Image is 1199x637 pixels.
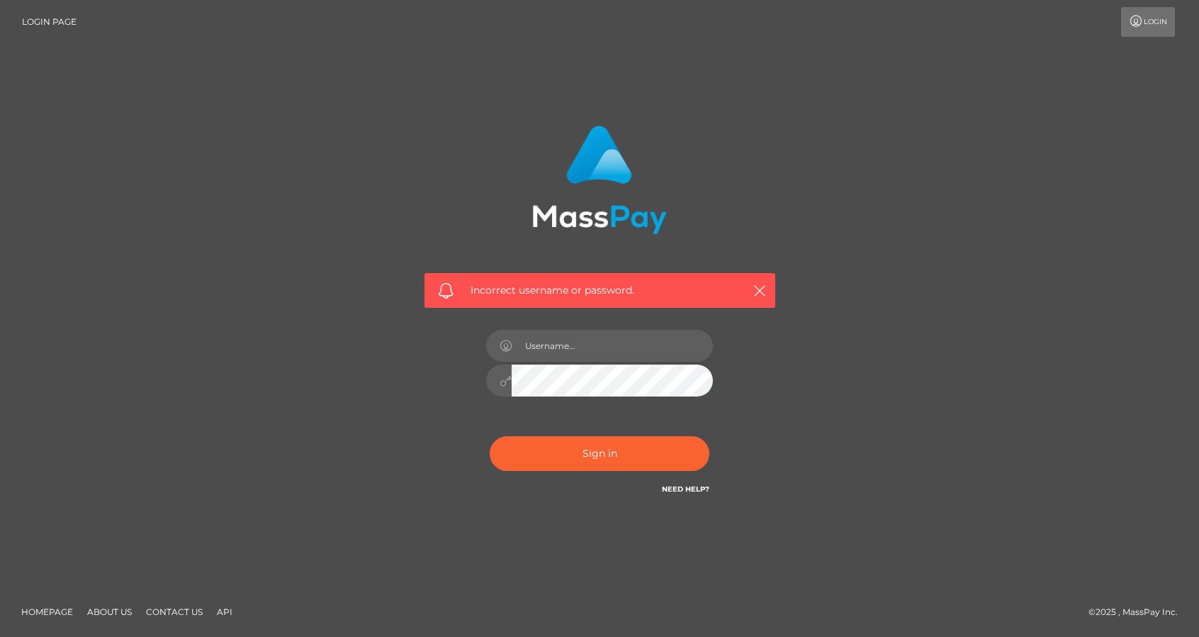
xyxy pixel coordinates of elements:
a: Login [1121,7,1175,37]
span: Incorrect username or password. [471,283,729,298]
img: MassPay Login [532,126,667,234]
a: Contact Us [140,601,208,623]
input: Username... [512,330,713,362]
a: Login Page [22,7,77,37]
div: © 2025 , MassPay Inc. [1088,604,1188,620]
a: Homepage [16,601,79,623]
button: Sign in [490,436,709,471]
a: Need Help? [662,484,709,494]
a: About Us [81,601,137,623]
a: API [211,601,238,623]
